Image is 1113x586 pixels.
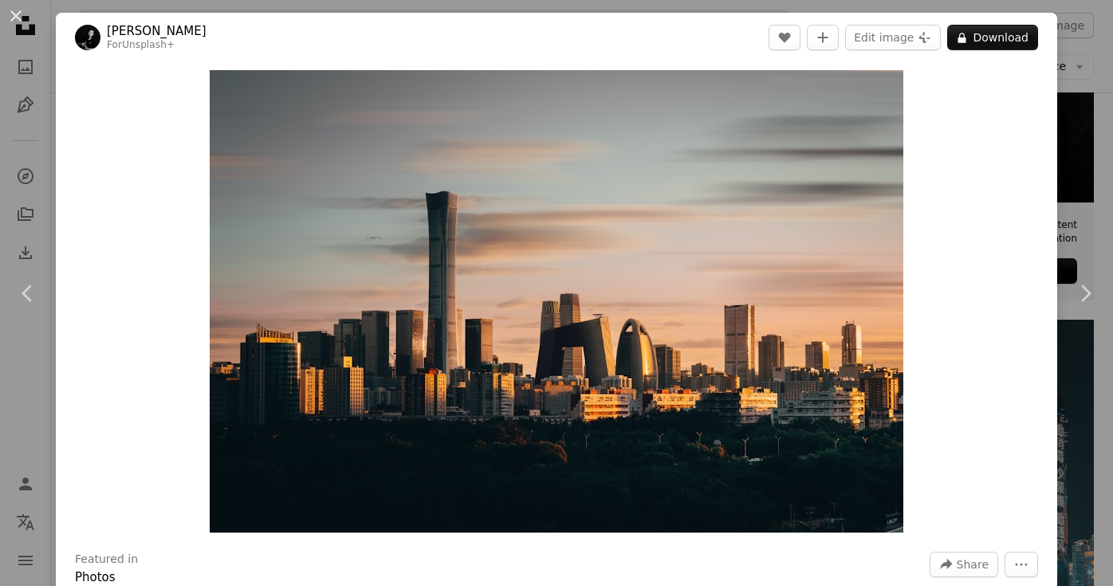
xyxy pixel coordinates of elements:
a: Photos [75,570,116,584]
h3: Featured in [75,552,138,568]
a: Next [1057,217,1113,370]
a: [PERSON_NAME] [107,23,206,39]
img: Go to ZHENYU LUO's profile [75,25,100,50]
button: Like [769,25,800,50]
button: Edit image [845,25,941,50]
button: Share this image [930,552,998,577]
a: Unsplash+ [122,39,175,50]
button: More Actions [1005,552,1038,577]
div: For [107,39,206,52]
button: Zoom in on this image [210,70,903,533]
span: Share [957,553,989,576]
button: Add to Collection [807,25,839,50]
button: Download [947,25,1038,50]
img: A view of a city skyline at sunset [210,70,903,533]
